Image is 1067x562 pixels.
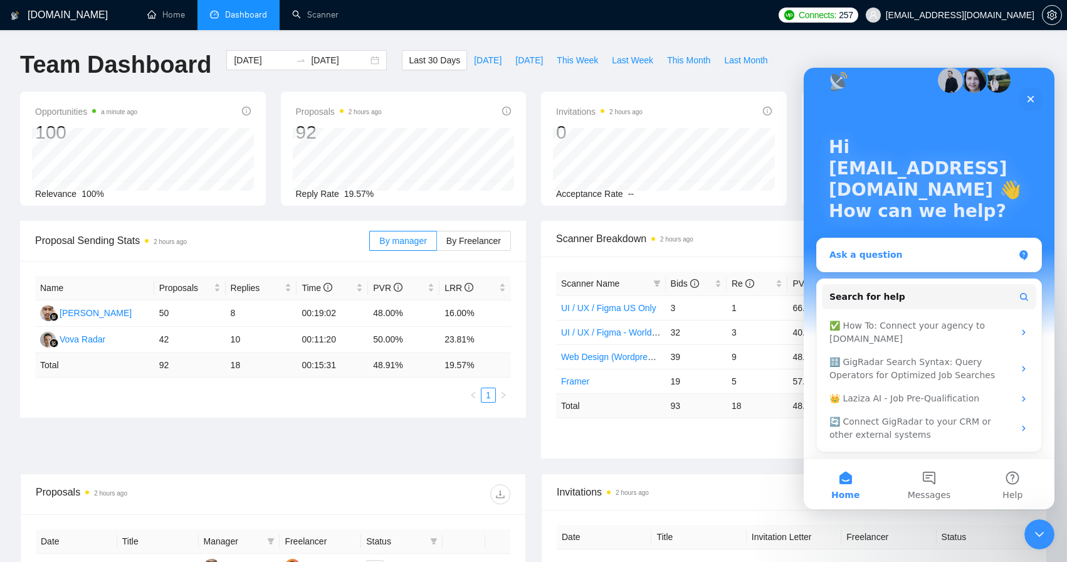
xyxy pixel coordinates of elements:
[496,388,511,403] button: right
[465,283,473,292] span: info-circle
[50,339,58,347] img: gigradar-bm.png
[787,393,848,418] td: 48.39 %
[323,283,332,292] span: info-circle
[368,327,439,353] td: 50.00%
[226,276,297,300] th: Replies
[265,532,277,551] span: filter
[466,388,481,403] button: left
[869,11,878,19] span: user
[660,236,693,243] time: 2 hours ago
[159,281,211,295] span: Proposals
[474,53,502,67] span: [DATE]
[296,104,382,119] span: Proposals
[671,278,699,289] span: Bids
[36,529,117,554] th: Date
[557,525,651,549] th: Date
[666,295,727,320] td: 3
[35,276,154,300] th: Name
[727,393,787,418] td: 18
[556,120,643,144] div: 0
[651,525,746,549] th: Title
[561,376,589,386] a: Framer
[242,107,251,115] span: info-circle
[839,8,853,22] span: 257
[373,283,402,293] span: PVR
[35,120,137,144] div: 100
[210,10,219,19] span: dashboard
[296,189,339,199] span: Reply Rate
[296,55,306,65] span: to
[557,53,598,67] span: This Week
[561,327,749,337] a: UI / UX / Figma - Worldwide [[PERSON_NAME]]
[666,320,727,344] td: 32
[651,274,663,293] span: filter
[154,276,226,300] th: Proposals
[727,295,787,320] td: 1
[296,55,306,65] span: swap-right
[556,393,666,418] td: Total
[311,53,368,67] input: End date
[466,388,481,403] li: Previous Page
[234,53,291,67] input: Start date
[154,238,187,245] time: 2 hours ago
[787,295,848,320] td: 66.67%
[154,300,226,327] td: 50
[502,107,511,115] span: info-circle
[226,327,297,353] td: 10
[81,189,104,199] span: 100%
[368,300,439,327] td: 48.00%
[550,50,605,70] button: This Week
[394,283,402,292] span: info-circle
[444,283,473,293] span: LRR
[368,353,439,378] td: 48.91 %
[787,369,848,393] td: 57.89%
[1042,10,1062,20] a: setting
[561,303,656,313] a: UI / UX / Figma US Only
[36,484,273,504] div: Proposals
[439,300,511,327] td: 16.00%
[226,300,297,327] td: 8
[763,107,772,115] span: info-circle
[792,278,822,289] span: PVR
[101,109,137,115] time: a minute ago
[747,525,841,549] th: Invitation Letter
[226,353,297,378] td: 18
[508,50,550,70] button: [DATE]
[446,236,501,246] span: By Freelancer
[296,120,382,144] div: 92
[297,353,368,378] td: 00:15:31
[1042,5,1062,25] button: setting
[60,332,105,346] div: Vova Radar
[841,525,936,549] th: Freelancer
[628,189,634,199] span: --
[727,320,787,344] td: 3
[556,104,643,119] span: Invitations
[561,278,619,289] span: Scanner Name
[481,388,496,403] li: 1
[117,529,199,554] th: Title
[727,369,787,393] td: 5
[231,281,283,295] span: Replies
[724,53,767,67] span: Last Month
[784,10,794,20] img: upwork-logo.png
[280,529,361,554] th: Freelancer
[154,353,226,378] td: 92
[297,327,368,353] td: 00:11:20
[557,484,1031,500] span: Invitations
[612,53,653,67] span: Last Week
[804,68,1054,509] iframe: Intercom live chat
[430,538,438,545] span: filter
[500,391,507,399] span: right
[267,538,275,545] span: filter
